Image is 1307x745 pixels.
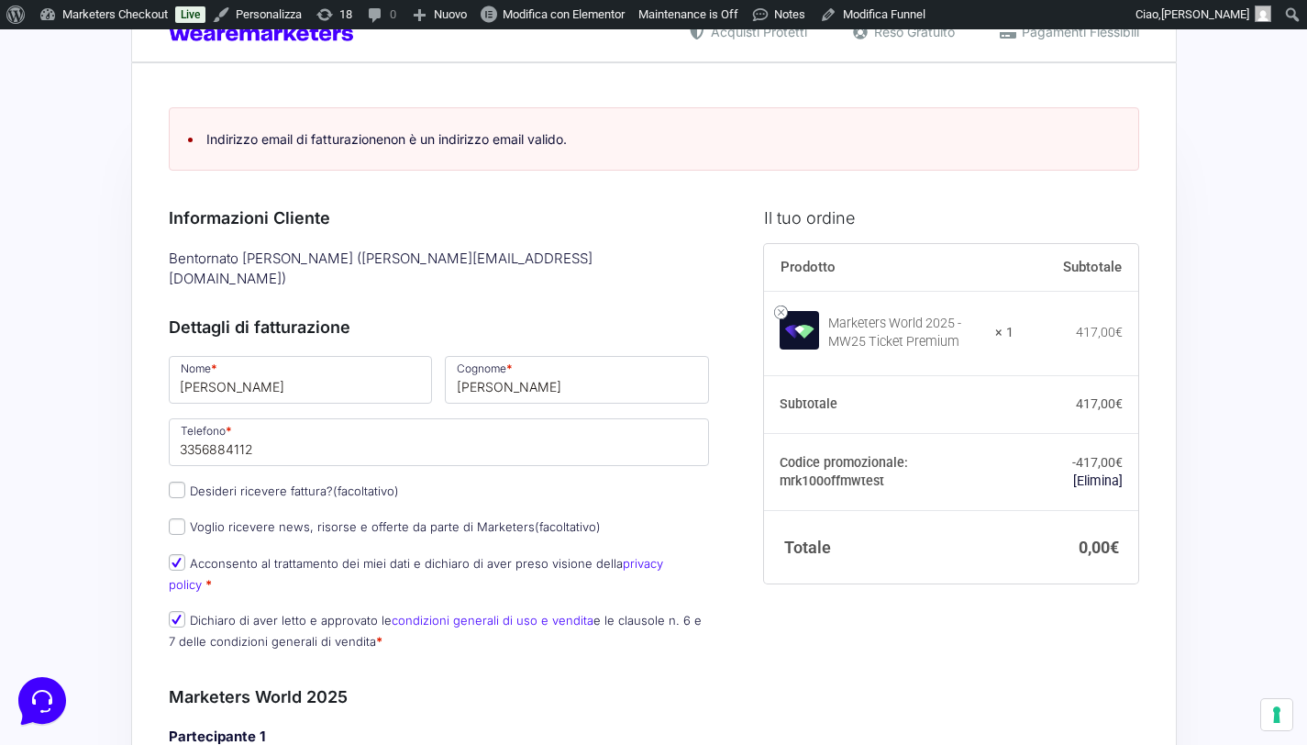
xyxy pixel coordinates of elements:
span: Pagamenti Flessibili [1017,22,1139,41]
strong: × 1 [995,324,1013,342]
button: Messaggi [127,576,240,618]
p: Aiuto [282,602,309,618]
span: Inizia una conversazione [119,165,271,180]
input: Cognome * [445,356,709,404]
span: 417,00 [1076,455,1123,470]
input: Nome * [169,356,433,404]
bdi: 0,00 [1079,538,1119,557]
bdi: 417,00 [1076,325,1123,339]
input: Dichiaro di aver letto e approvato lecondizioni generali di uso e venditae le clausole n. 6 e 7 d... [169,611,185,628]
img: Marketers World 2025 - MW25 Ticket Premium [780,311,818,350]
label: Acconsento al trattamento dei miei dati e dichiaro di aver preso visione della [169,556,663,592]
h3: Informazioni Cliente [169,206,710,230]
h3: Il tuo ordine [764,206,1138,230]
h2: Ciao da Marketers 👋 [15,15,308,44]
strong: Indirizzo email di fatturazione [206,131,383,147]
h3: Marketers World 2025 [169,684,710,709]
span: [PERSON_NAME] [1161,7,1249,21]
span: (facoltativo) [333,484,399,498]
input: Acconsento al trattamento dei miei dati e dichiaro di aver preso visione dellaprivacy policy [169,554,185,571]
img: dark [59,103,95,139]
h3: Dettagli di fatturazione [169,315,710,339]
span: Reso Gratuito [869,22,955,41]
label: Dichiaro di aver letto e approvato le e le clausole n. 6 e 7 delle condizioni generali di vendita [169,613,702,649]
button: Inizia una conversazione [29,154,338,191]
th: Subtotale [764,375,1013,434]
span: € [1115,396,1123,411]
div: Marketers World 2025 - MW25 Ticket Premium [828,315,984,351]
img: dark [29,103,66,139]
th: Prodotto [764,244,1013,292]
td: - [1013,434,1138,511]
a: Apri Centro Assistenza [195,228,338,242]
th: Totale [764,510,1013,584]
img: dark [88,103,125,139]
span: Trova una risposta [29,228,143,242]
p: Home [55,602,86,618]
a: Indirizzo email di fatturazionenon è un indirizzo email valido. [206,131,567,147]
button: Le tue preferenze relative al consenso per le tecnologie di tracciamento [1261,699,1292,730]
input: Telefono * [169,418,710,466]
label: Desideri ricevere fattura? [169,484,399,498]
div: Bentornato [PERSON_NAME] ( [PERSON_NAME][EMAIL_ADDRESS][DOMAIN_NAME] ) [162,244,716,295]
button: Aiuto [239,576,352,618]
span: Modifica con Elementor [503,7,625,21]
input: Cerca un articolo... [41,267,300,285]
a: Rimuovi il codice promozionale mrk100offmwtest [1073,473,1123,488]
p: Messaggi [159,602,208,618]
span: € [1115,325,1123,339]
span: (facoltativo) [535,519,601,534]
span: € [1115,455,1123,470]
button: Home [15,576,127,618]
span: Le tue conversazioni [29,73,156,88]
label: Voglio ricevere news, risorse e offerte da parte di Marketers [169,519,601,534]
span: Acquisti Protetti [706,22,807,41]
a: Live [175,6,205,23]
th: Codice promozionale: mrk100offmwtest [764,434,1013,511]
span: € [1110,538,1119,557]
input: Voglio ricevere news, risorse e offerte da parte di Marketers(facoltativo) [169,518,185,535]
bdi: 417,00 [1076,396,1123,411]
iframe: Customerly Messenger Launcher [15,673,70,728]
a: condizioni generali di uso e vendita [392,613,593,628]
th: Subtotale [1013,244,1138,292]
input: Desideri ricevere fattura?(facoltativo) [169,482,185,498]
